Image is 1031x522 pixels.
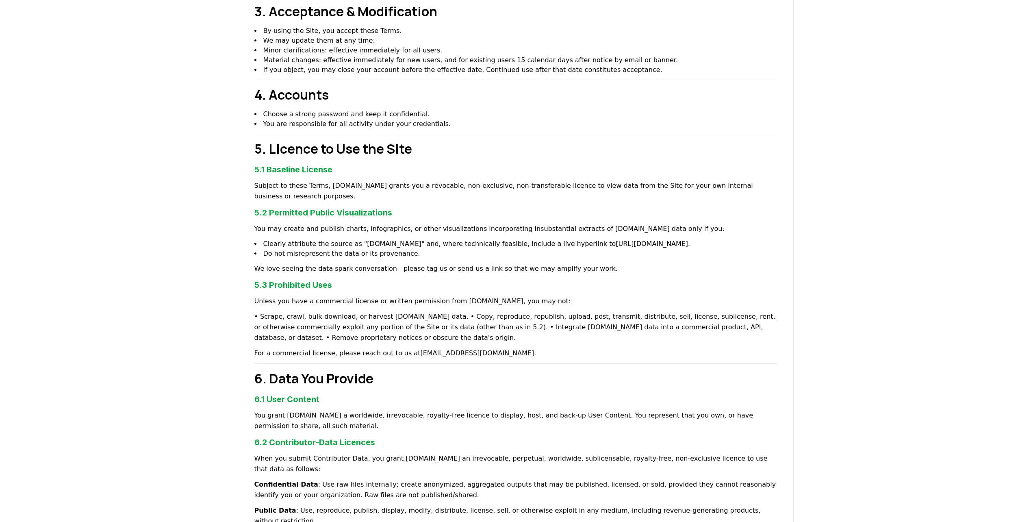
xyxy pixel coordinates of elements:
li: Choose a strong password and keep it confidential. [254,109,777,119]
a: [URL][DOMAIN_NAME] [616,240,688,248]
h2: 3. Acceptance & Modification [254,2,777,21]
p: : Use raw files internally; create anonymized, aggregated outputs that may be published, licensed... [254,479,777,500]
h3: 6.2 Contributor-Data Licences [254,436,777,448]
h2: 6. Data You Provide [254,369,777,388]
li: You are responsible for all activity under your credentials. [254,119,777,129]
h3: 5.1 Baseline License [254,163,777,176]
li: Minor clarifications: effective immediately for all users. [254,46,777,55]
p: We love seeing the data spark conversation—please tag us or send us a link so that we may amplify... [254,263,777,274]
li: Do not misrepresent the data or its provenance. [254,249,777,259]
h2: 5. Licence to Use the Site [254,139,777,159]
p: You grant [DOMAIN_NAME] a worldwide, irrevocable, royalty-free licence to display, host, and back... [254,410,777,431]
li: Clearly attribute the source as "[DOMAIN_NAME]" and, where technically feasible, include a live h... [254,239,777,249]
p: You may create and publish charts, infographics, or other visualizations incorporating insubstant... [254,224,777,234]
h3: 5.2 Permitted Public Visualizations [254,207,777,219]
strong: Confidential Data [254,481,318,488]
p: • Scrape, crawl, bulk-download, or harvest [DOMAIN_NAME] data. • Copy, reproduce, republish, uplo... [254,311,777,343]
li: By using the Site, you accept these Terms. [254,26,777,36]
p: Subject to these Terms, [DOMAIN_NAME] grants you a revocable, non-exclusive, non-transferable lic... [254,181,777,202]
p: Unless you have a commercial license or written permission from [DOMAIN_NAME], you may not: [254,296,777,307]
li: If you object, you may close your account before the effective date. Continued use after that dat... [254,65,777,75]
strong: Public Data [254,507,296,514]
h3: 6.1 User Content [254,393,777,405]
p: For a commercial license, please reach out to us at . [254,348,777,359]
a: [EMAIL_ADDRESS][DOMAIN_NAME] [420,349,534,357]
li: Material changes: effective immediately for new users, and for existing users 15 calendar days af... [254,55,777,65]
h3: 5.3 Prohibited Uses [254,279,777,291]
p: When you submit Contributor Data, you grant [DOMAIN_NAME] an irrevocable, perpetual, worldwide, s... [254,453,777,474]
h2: 4. Accounts [254,85,777,104]
li: We may update them at any time: [254,36,777,65]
